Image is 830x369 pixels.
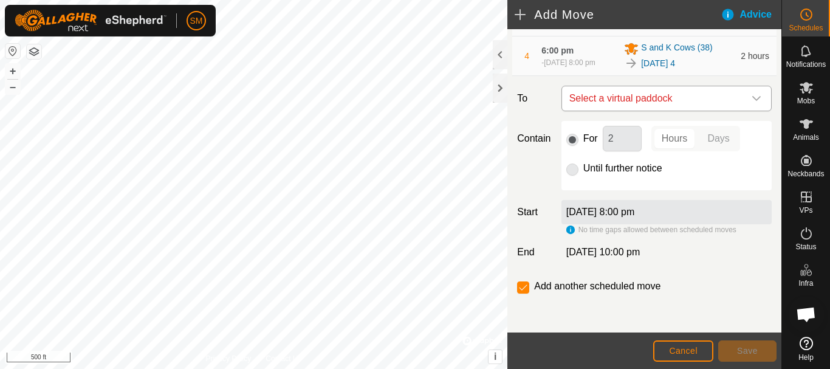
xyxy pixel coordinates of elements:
[744,86,769,111] div: dropdown trigger
[564,86,744,111] span: Select a virtual paddock
[512,131,556,146] label: Contain
[782,332,830,366] a: Help
[641,41,713,56] span: S and K Cows (38)
[583,164,662,173] label: Until further notice
[524,51,529,61] span: 4
[15,10,166,32] img: Gallagher Logo
[641,57,675,70] a: [DATE] 4
[787,170,824,178] span: Neckbands
[788,296,825,333] a: Open chat
[718,340,777,362] button: Save
[27,44,41,59] button: Map Layers
[653,340,713,362] button: Cancel
[721,7,781,22] div: Advice
[624,56,639,71] img: To
[544,58,595,67] span: [DATE] 8:00 pm
[566,207,635,217] label: [DATE] 8:00 pm
[266,353,301,364] a: Contact Us
[512,86,556,111] label: To
[789,24,823,32] span: Schedules
[5,80,20,94] button: –
[566,247,640,257] span: [DATE] 10:00 pm
[669,346,698,356] span: Cancel
[489,350,502,364] button: i
[512,245,556,260] label: End
[741,51,769,61] span: 2 hours
[583,134,598,143] label: For
[190,15,203,27] span: SM
[797,97,815,105] span: Mobs
[793,134,819,141] span: Animals
[786,61,826,68] span: Notifications
[515,7,720,22] h2: Add Move
[494,351,496,362] span: i
[5,64,20,78] button: +
[5,44,20,58] button: Reset Map
[795,243,816,250] span: Status
[798,354,814,361] span: Help
[798,280,813,287] span: Infra
[541,46,574,55] span: 6:00 pm
[578,226,736,234] span: No time gaps allowed between scheduled moves
[512,205,556,219] label: Start
[737,346,758,356] span: Save
[206,353,252,364] a: Privacy Policy
[799,207,812,214] span: VPs
[541,57,595,68] div: -
[534,281,660,291] label: Add another scheduled move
